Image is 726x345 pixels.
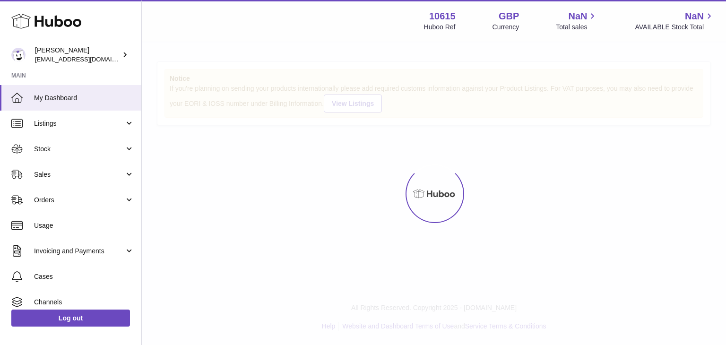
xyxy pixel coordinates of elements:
[34,221,134,230] span: Usage
[35,55,139,63] span: [EMAIL_ADDRESS][DOMAIN_NAME]
[635,23,715,32] span: AVAILABLE Stock Total
[556,10,598,32] a: NaN Total sales
[635,10,715,32] a: NaN AVAILABLE Stock Total
[34,196,124,205] span: Orders
[34,119,124,128] span: Listings
[35,46,120,64] div: [PERSON_NAME]
[34,298,134,307] span: Channels
[34,272,134,281] span: Cases
[34,247,124,256] span: Invoicing and Payments
[34,170,124,179] span: Sales
[11,48,26,62] img: fulfillment@fable.com
[424,23,456,32] div: Huboo Ref
[499,10,519,23] strong: GBP
[556,23,598,32] span: Total sales
[493,23,519,32] div: Currency
[568,10,587,23] span: NaN
[34,145,124,154] span: Stock
[11,310,130,327] a: Log out
[685,10,704,23] span: NaN
[34,94,134,103] span: My Dashboard
[429,10,456,23] strong: 10615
